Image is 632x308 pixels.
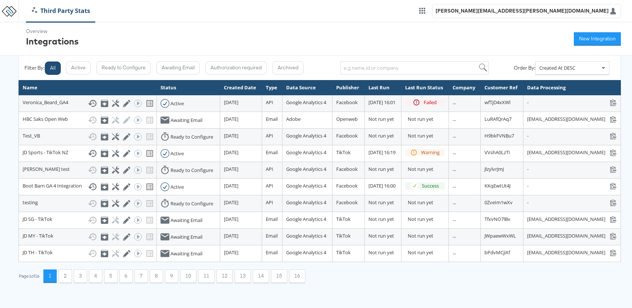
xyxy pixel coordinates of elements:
[216,269,233,283] button: 12
[574,32,621,46] button: New Integration
[26,35,79,47] div: Integrations
[224,232,238,239] span: [DATE]
[289,269,305,283] button: 16
[266,132,273,139] span: API
[224,182,238,189] span: [DATE]
[484,166,504,172] span: JlzylvrJmJ
[527,132,617,139] div: -
[23,232,153,241] div: JD MY - TikTok
[271,269,287,283] button: 15
[171,234,202,241] div: Awaiting Email
[336,182,358,189] span: Facebook
[23,216,153,225] div: JD SG - TikTok
[336,216,351,222] span: TikTok
[266,116,278,122] span: Email
[224,216,238,222] span: [DATE]
[332,80,365,95] th: Publisher
[286,116,301,122] span: Adobe
[43,269,57,283] button: 1
[24,64,44,72] div: Filter By:
[171,150,184,157] div: Active
[408,116,445,123] div: Not run yet
[453,149,456,156] span: ...
[336,166,358,172] span: Facebook
[171,167,213,174] div: Ready to Configure
[408,216,445,223] div: Not run yet
[484,99,510,106] span: wfTjD4xXWl
[453,232,456,239] span: ...
[424,99,437,106] div: Failed
[453,182,456,189] span: ...
[266,99,273,106] span: API
[266,166,273,172] span: API
[453,132,456,139] span: ...
[23,149,153,158] div: JD Sports - TikTok NZ
[527,182,617,189] div: -
[286,132,326,139] span: Google Analytics 4
[523,80,621,95] th: Data Processing
[408,132,445,139] div: Not run yet
[336,149,351,156] span: TikTok
[96,61,151,74] button: Ready to Configure
[224,99,238,106] span: [DATE]
[74,269,87,283] button: 3
[527,116,617,123] div: [EMAIL_ADDRESS][DOMAIN_NAME]
[453,199,456,206] span: ...
[26,7,96,15] a: Third Party Stats
[180,269,196,283] button: 10
[422,182,439,189] div: Success
[481,80,523,95] th: Customer Ref
[23,116,153,125] div: HBC Saks Open Web
[171,133,213,140] div: Ready to Configure
[484,232,516,239] span: JWpaewWxWL
[266,199,273,206] span: API
[171,217,202,224] div: Awaiting Email
[282,80,332,95] th: Data Source
[484,249,510,256] span: bPdvMCjiXf
[156,61,200,74] button: Awaiting Email
[527,232,617,239] div: [EMAIL_ADDRESS][DOMAIN_NAME]
[421,149,440,156] div: Warning
[224,249,238,256] span: [DATE]
[336,116,358,122] span: Openweb
[484,216,510,222] span: TfxvNO7lBv
[224,132,238,139] span: [DATE]
[539,64,575,71] span: Created At DESC
[45,62,61,75] button: All
[286,199,326,206] span: Google Analytics 4
[408,249,445,256] div: Not run yet
[286,99,326,106] span: Google Analytics 4
[66,61,91,74] button: Active
[527,149,617,156] div: [EMAIL_ADDRESS][DOMAIN_NAME]
[286,149,326,156] span: Google Analytics 4
[286,216,326,222] span: Google Analytics 4
[527,166,617,173] div: -
[453,216,456,222] span: ...
[368,199,394,206] span: Not run yet
[484,149,510,156] span: VVshA0LzTI
[89,269,102,283] button: 4
[23,249,153,258] div: JD TH - TikTok
[368,99,396,106] span: [DATE] 16:01
[198,269,215,283] button: 11
[408,199,445,206] div: Not run yet
[19,274,40,279] div: Page 1 of 16
[368,249,394,256] span: Not run yet
[401,80,449,95] th: Last Run Status
[23,182,153,191] div: Boot Barn GA 4 Integration
[408,232,445,239] div: Not run yet
[368,149,396,156] span: [DATE] 16:19
[453,249,456,256] span: ...
[272,61,304,74] button: Archived
[104,269,118,283] button: 5
[165,269,178,283] button: 9
[23,99,153,108] div: Veronica_Beard_GA4
[368,116,394,122] span: Not run yet
[171,100,184,107] div: Active
[220,80,262,95] th: Created Date
[262,80,282,95] th: Type
[23,199,153,208] div: testing
[368,182,396,189] span: [DATE] 16:00
[23,132,153,141] div: Test_VB
[235,269,251,283] button: 13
